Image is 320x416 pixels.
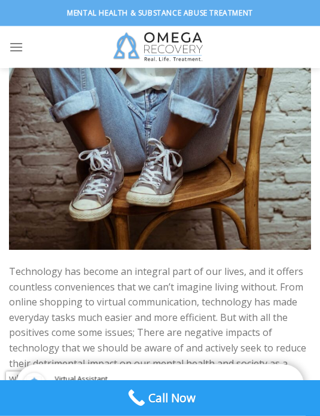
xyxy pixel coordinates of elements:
[108,26,212,68] img: Omega Recovery
[9,32,23,62] a: Menu
[9,265,311,387] p: Technology has become an integral part of our lives, and it offers countless conveniences that we...
[67,8,253,18] strong: Mental Health & Substance Abuse Treatment
[6,372,48,408] iframe: reCAPTCHA
[148,389,196,408] span: Call Now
